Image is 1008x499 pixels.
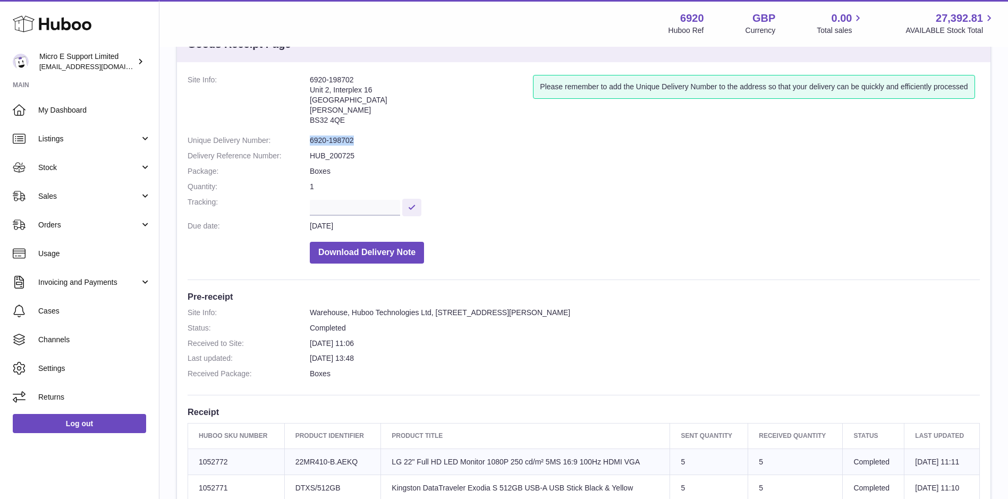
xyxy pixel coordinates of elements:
span: Cases [38,306,151,316]
strong: 6920 [680,11,704,26]
dd: [DATE] [310,221,980,231]
div: Huboo Ref [668,26,704,36]
span: Channels [38,335,151,345]
td: 5 [748,449,843,475]
dd: [DATE] 11:06 [310,339,980,349]
button: Download Delivery Note [310,242,424,264]
td: [DATE] 11:11 [904,449,980,475]
th: Received Quantity [748,424,843,449]
td: 22MR410-B.AEKQ [284,449,381,475]
span: Invoicing and Payments [38,277,140,287]
a: 27,392.81 AVAILABLE Stock Total [905,11,995,36]
span: 27,392.81 [936,11,983,26]
dd: HUB_200725 [310,151,980,161]
span: Settings [38,363,151,374]
th: Product Identifier [284,424,381,449]
dt: Due date: [188,221,310,231]
span: Stock [38,163,140,173]
dd: Completed [310,323,980,333]
span: Listings [38,134,140,144]
span: My Dashboard [38,105,151,115]
dt: Delivery Reference Number: [188,151,310,161]
dt: Package: [188,166,310,176]
dd: Warehouse, Huboo Technologies Ltd, [STREET_ADDRESS][PERSON_NAME] [310,308,980,318]
dt: Received to Site: [188,339,310,349]
dd: 6920-198702 [310,136,980,146]
dd: [DATE] 13:48 [310,353,980,363]
h3: Pre-receipt [188,291,980,302]
th: Product title [381,424,670,449]
td: Completed [843,449,904,475]
dt: Site Info: [188,75,310,130]
span: Total sales [817,26,864,36]
div: Micro E Support Limited [39,52,135,72]
span: [EMAIL_ADDRESS][DOMAIN_NAME] [39,62,156,71]
th: Last updated [904,424,980,449]
address: 6920-198702 Unit 2, Interplex 16 [GEOGRAPHIC_DATA] [PERSON_NAME] BS32 4QE [310,75,533,130]
th: Sent Quantity [670,424,748,449]
dt: Last updated: [188,353,310,363]
th: Huboo SKU Number [188,424,285,449]
a: Log out [13,414,146,433]
th: Status [843,424,904,449]
td: 5 [670,449,748,475]
dt: Quantity: [188,182,310,192]
span: 0.00 [832,11,852,26]
span: Usage [38,249,151,259]
img: internalAdmin-6920@internal.huboo.com [13,54,29,70]
h3: Receipt [188,406,980,418]
div: Please remember to add the Unique Delivery Number to the address so that your delivery can be qui... [533,75,975,99]
span: Returns [38,392,151,402]
div: Currency [746,26,776,36]
dt: Site Info: [188,308,310,318]
dd: 1 [310,182,980,192]
span: Sales [38,191,140,201]
dt: Received Package: [188,369,310,379]
td: 1052772 [188,449,285,475]
dd: Boxes [310,166,980,176]
span: AVAILABLE Stock Total [905,26,995,36]
td: LG 22" Full HD LED Monitor 1080P 250 cd/m² 5MS 16:9 100Hz HDMI VGA [381,449,670,475]
strong: GBP [752,11,775,26]
a: 0.00 Total sales [817,11,864,36]
dt: Tracking: [188,197,310,216]
dt: Status: [188,323,310,333]
span: Orders [38,220,140,230]
dt: Unique Delivery Number: [188,136,310,146]
dd: Boxes [310,369,980,379]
